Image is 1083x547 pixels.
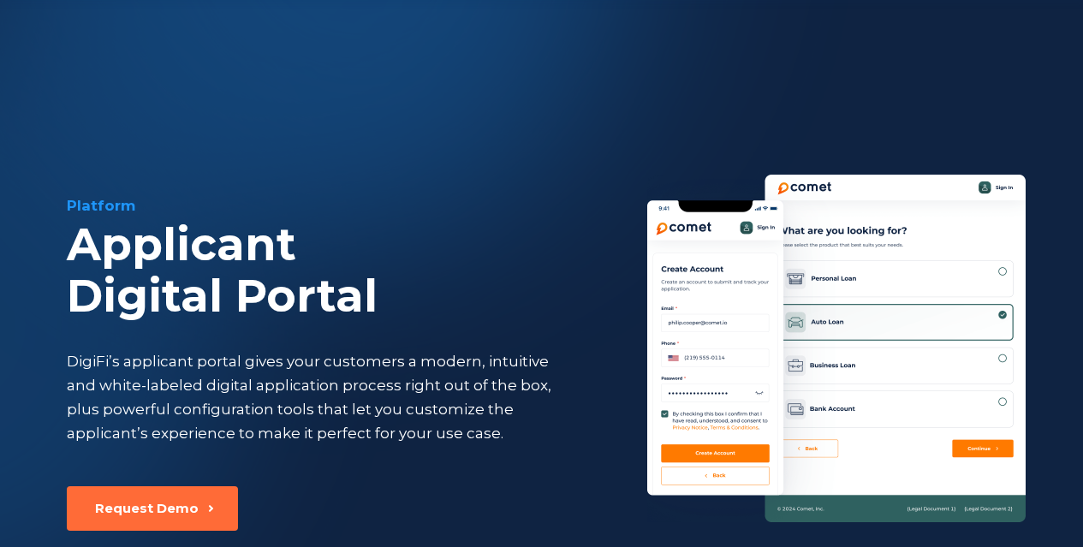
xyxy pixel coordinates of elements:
div: Applicant Digital Portal [67,219,642,322]
div: DigiFi’s applicant portal gives your customers a modern, intuitive and white-labeled digital appl... [67,349,553,445]
button: Request Demo [67,486,238,531]
div: Platform [67,195,642,216]
div: Request Demo [95,500,199,517]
